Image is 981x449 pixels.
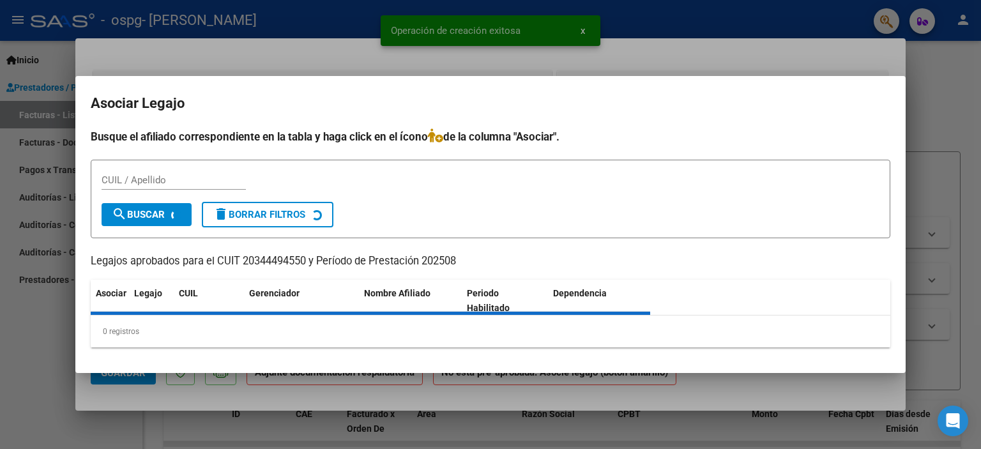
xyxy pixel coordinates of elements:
[174,280,244,322] datatable-header-cell: CUIL
[91,280,129,322] datatable-header-cell: Asociar
[129,280,174,322] datatable-header-cell: Legajo
[938,406,968,436] div: Open Intercom Messenger
[112,209,165,220] span: Buscar
[213,206,229,222] mat-icon: delete
[553,288,607,298] span: Dependencia
[91,91,890,116] h2: Asociar Legajo
[249,288,300,298] span: Gerenciador
[359,280,462,322] datatable-header-cell: Nombre Afiliado
[112,206,127,222] mat-icon: search
[364,288,430,298] span: Nombre Afiliado
[96,288,126,298] span: Asociar
[244,280,359,322] datatable-header-cell: Gerenciador
[91,254,890,270] p: Legajos aprobados para el CUIT 20344494550 y Período de Prestación 202508
[179,288,198,298] span: CUIL
[467,288,510,313] span: Periodo Habilitado
[202,202,333,227] button: Borrar Filtros
[91,316,890,347] div: 0 registros
[91,128,890,145] h4: Busque el afiliado correspondiente en la tabla y haga click en el ícono de la columna "Asociar".
[102,203,192,226] button: Buscar
[548,280,651,322] datatable-header-cell: Dependencia
[462,280,548,322] datatable-header-cell: Periodo Habilitado
[134,288,162,298] span: Legajo
[213,209,305,220] span: Borrar Filtros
